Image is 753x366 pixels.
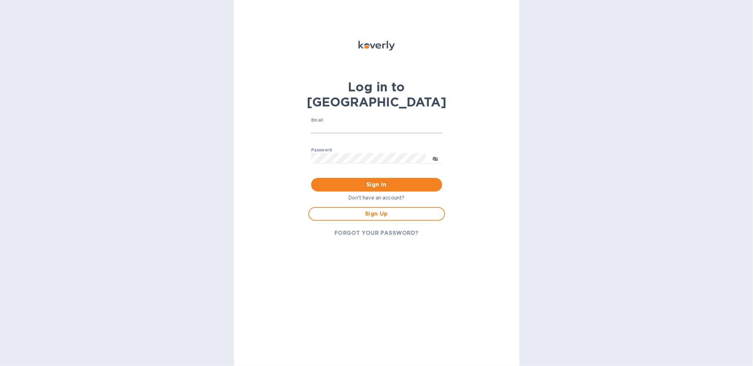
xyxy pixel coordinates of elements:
[315,210,439,218] span: Sign Up
[428,151,442,165] button: toggle password visibility
[308,194,445,202] p: Don't have an account?
[308,207,445,221] button: Sign Up
[311,118,323,122] label: Email
[317,181,437,189] span: Sign in
[329,226,424,240] button: FORGOT YOUR PASSWORD?
[334,229,419,237] span: FORGOT YOUR PASSWORD?
[311,178,442,192] button: Sign in
[307,79,446,110] b: Log in to [GEOGRAPHIC_DATA]
[358,41,395,50] img: Koverly
[311,148,332,152] label: Password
